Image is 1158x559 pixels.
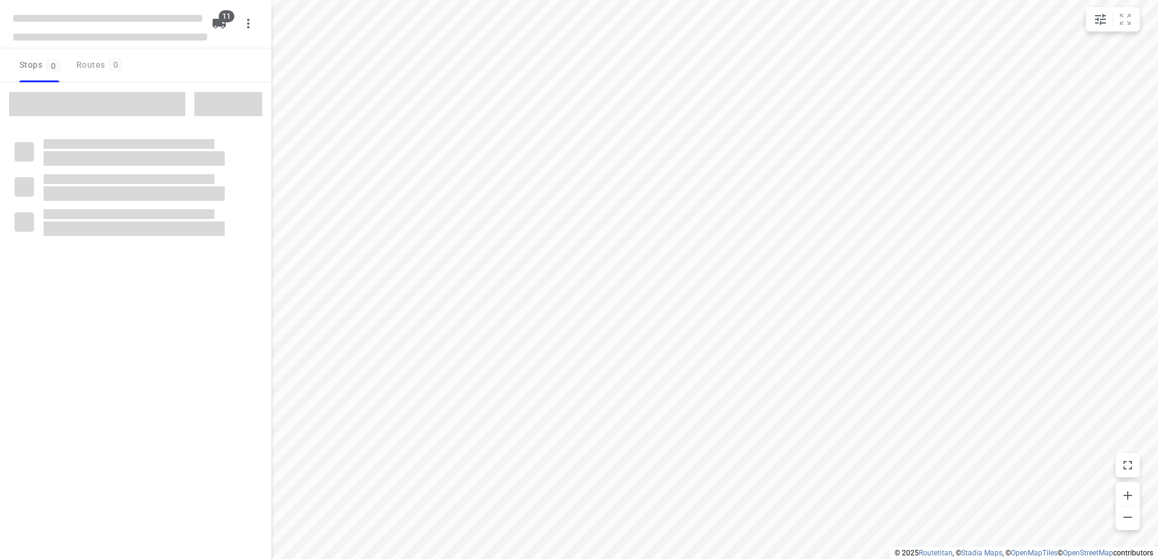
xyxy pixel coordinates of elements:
[961,549,1002,557] a: Stadia Maps
[1063,549,1113,557] a: OpenStreetMap
[1088,7,1113,31] button: Map settings
[919,549,953,557] a: Routetitan
[1011,549,1057,557] a: OpenMapTiles
[1086,7,1140,31] div: small contained button group
[895,549,1153,557] li: © 2025 , © , © © contributors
